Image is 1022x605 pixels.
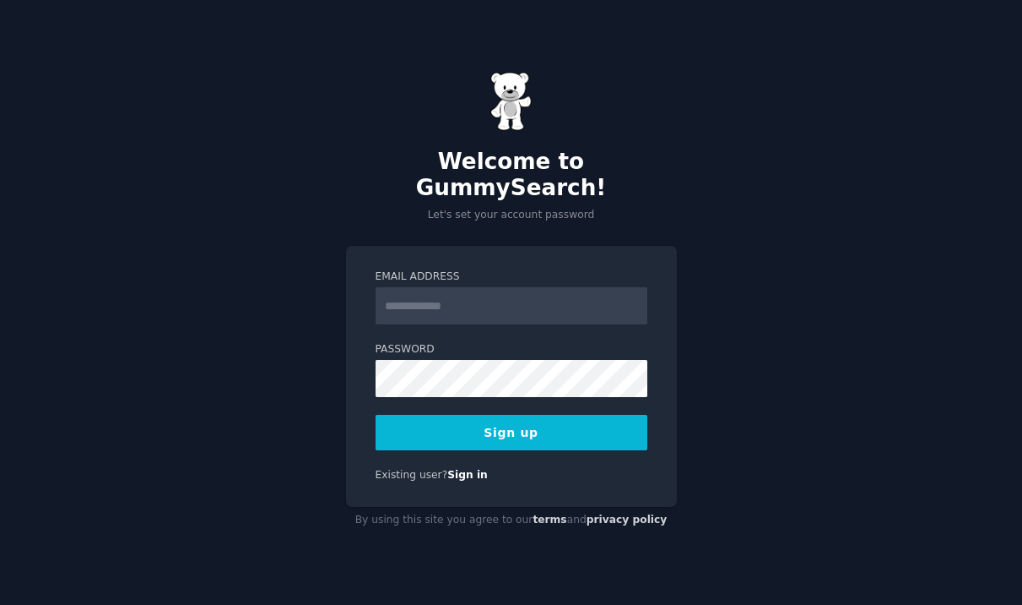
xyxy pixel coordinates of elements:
[376,270,647,285] label: Email Address
[490,72,533,131] img: Gummy Bear
[533,514,566,526] a: terms
[376,342,647,357] label: Password
[376,469,448,481] span: Existing user?
[346,507,677,534] div: By using this site you agree to our and
[447,469,488,481] a: Sign in
[346,149,677,202] h2: Welcome to GummySearch!
[376,415,647,450] button: Sign up
[346,208,677,223] p: Let's set your account password
[587,514,668,526] a: privacy policy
